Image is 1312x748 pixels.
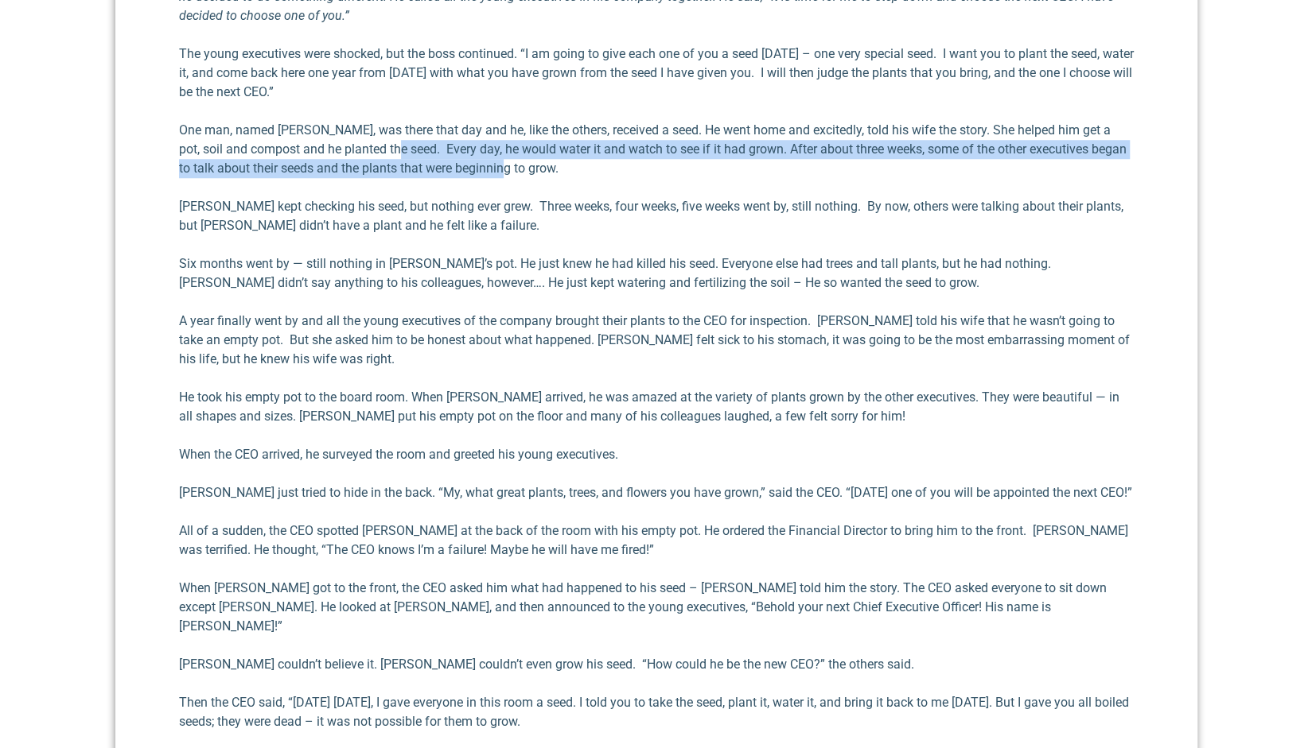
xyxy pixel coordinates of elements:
p: [PERSON_NAME] just tried to hide in the back. “My, what great plants, trees, and flowers you have... [179,483,1134,502]
p: Six months went by — still nothing in [PERSON_NAME]’s pot. He just knew he had killed his seed. E... [179,254,1134,293]
p: When [PERSON_NAME] got to the front, the CEO asked him what had happened to his seed – [PERSON_NA... [179,579,1134,636]
p: Then the CEO said, “[DATE] [DATE], I gave everyone in this room a seed. I told you to take the se... [179,693,1134,731]
p: He took his empty pot to the board room. When [PERSON_NAME] arrived, he was amazed at the variety... [179,388,1134,426]
p: When the CEO arrived, he surveyed the room and greeted his young executives. [179,445,1134,464]
p: One man, named [PERSON_NAME], was there that day and he, like the others, received a seed. He wen... [179,121,1134,178]
p: [PERSON_NAME] kept checking his seed, but nothing ever grew. Three weeks, four weeks, five weeks ... [179,197,1134,235]
p: All of a sudden, the CEO spotted [PERSON_NAME] at the back of the room with his empty pot. He ord... [179,521,1134,560]
p: A year finally went by and all the young executives of the company brought their plants to the CE... [179,312,1134,369]
p: [PERSON_NAME] couldn’t believe it. [PERSON_NAME] couldn’t even grow his seed. “How could he be th... [179,655,1134,674]
p: The young executives were shocked, but the boss continued. “I am going to give each one of you a ... [179,45,1134,102]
